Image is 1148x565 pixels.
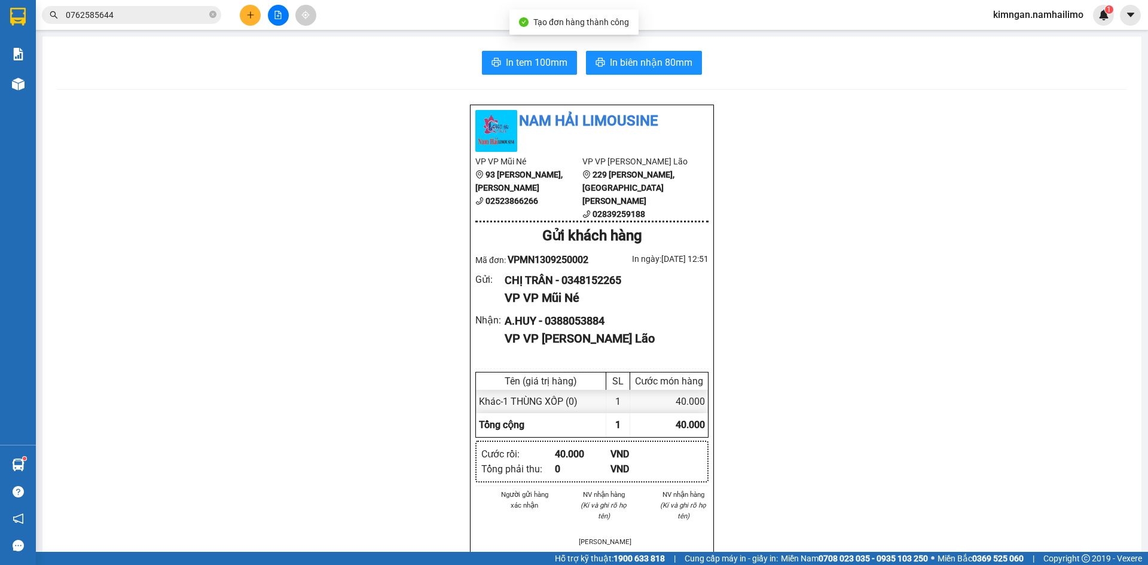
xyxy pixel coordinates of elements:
[972,554,1024,563] strong: 0369 525 060
[1107,5,1111,14] span: 1
[506,55,567,70] span: In tem 100mm
[499,489,550,511] li: Người gửi hàng xác nhận
[613,554,665,563] strong: 1900 633 818
[10,8,26,26] img: logo-vxr
[481,462,555,477] div: Tổng phải thu :
[505,289,699,307] div: VP VP Mũi Né
[1120,5,1141,26] button: caret-down
[268,5,289,26] button: file-add
[13,540,24,551] span: message
[508,254,588,265] span: VPMN1309250002
[66,8,207,22] input: Tìm tên, số ĐT hoặc mã đơn
[593,209,645,219] b: 02839259188
[50,11,58,19] span: search
[12,459,25,471] img: warehouse-icon
[475,252,592,267] div: Mã đơn:
[555,462,610,477] div: 0
[274,11,282,19] span: file-add
[781,552,928,565] span: Miền Nam
[931,556,935,561] span: ⚪️
[13,513,24,524] span: notification
[240,5,261,26] button: plus
[301,11,310,19] span: aim
[1105,5,1113,14] sup: 1
[505,329,699,348] div: VP VP [PERSON_NAME] Lão
[633,375,705,387] div: Cước món hàng
[582,170,674,206] b: 229 [PERSON_NAME], [GEOGRAPHIC_DATA][PERSON_NAME]
[6,80,14,88] span: environment
[475,170,484,179] span: environment
[1033,552,1034,565] span: |
[609,375,627,387] div: SL
[592,252,709,265] div: In ngày: [DATE] 12:51
[555,447,610,462] div: 40.000
[12,78,25,90] img: warehouse-icon
[630,390,708,413] div: 40.000
[819,554,928,563] strong: 0708 023 035 - 0935 103 250
[475,110,517,152] img: logo.jpg
[1082,554,1090,563] span: copyright
[479,375,603,387] div: Tên (giá trị hàng)
[676,419,705,430] span: 40.000
[475,225,709,248] div: Gửi khách hàng
[481,447,555,462] div: Cước rồi :
[475,272,505,287] div: Gửi :
[1098,10,1109,20] img: icon-new-feature
[674,552,676,565] span: |
[209,11,216,18] span: close-circle
[6,6,173,51] li: Nam Hải Limousine
[209,10,216,21] span: close-circle
[6,65,83,78] li: VP VP Mũi Né
[491,57,501,69] span: printer
[610,447,666,462] div: VND
[581,501,627,520] i: (Kí và ghi rõ họ tên)
[479,419,524,430] span: Tổng cộng
[23,457,26,460] sup: 1
[6,6,48,48] img: logo.jpg
[482,51,577,75] button: printerIn tem 100mm
[479,396,578,407] span: Khác - 1 THÙNG XỐP (0)
[615,419,621,430] span: 1
[13,486,24,497] span: question-circle
[246,11,255,19] span: plus
[475,155,582,168] li: VP VP Mũi Né
[596,57,605,69] span: printer
[533,17,629,27] span: Tạo đơn hàng thành công
[505,313,699,329] div: A.HUY - 0388053884
[475,110,709,133] li: Nam Hải Limousine
[486,196,538,206] b: 02523866266
[610,55,692,70] span: In biên nhận 80mm
[658,489,709,500] li: NV nhận hàng
[295,5,316,26] button: aim
[475,313,505,328] div: Nhận :
[582,170,591,179] span: environment
[555,552,665,565] span: Hỗ trợ kỹ thuật:
[660,501,706,520] i: (Kí và ghi rõ họ tên)
[475,170,563,193] b: 93 [PERSON_NAME], [PERSON_NAME]
[579,536,630,547] li: [PERSON_NAME]
[586,51,702,75] button: printerIn biên nhận 80mm
[579,489,630,500] li: NV nhận hàng
[685,552,778,565] span: Cung cấp máy in - giấy in:
[606,390,630,413] div: 1
[475,197,484,205] span: phone
[505,272,699,289] div: CHỊ TRÂN - 0348152265
[1125,10,1136,20] span: caret-down
[938,552,1024,565] span: Miền Bắc
[582,210,591,218] span: phone
[984,7,1093,22] span: kimngan.namhailimo
[582,155,689,168] li: VP VP [PERSON_NAME] Lão
[519,17,529,27] span: check-circle
[610,462,666,477] div: VND
[83,65,159,104] li: VP VP [PERSON_NAME] Lão
[12,48,25,60] img: solution-icon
